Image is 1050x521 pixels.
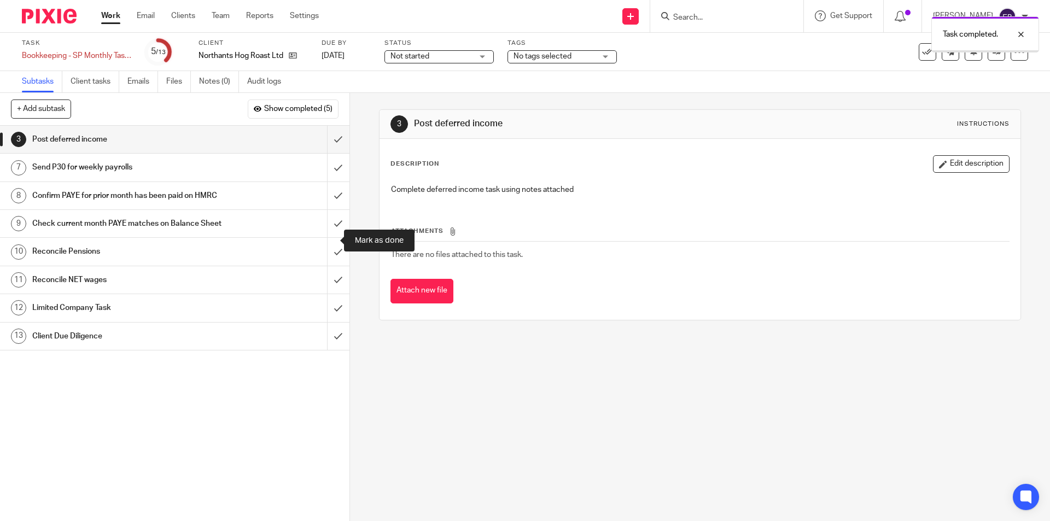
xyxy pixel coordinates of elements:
a: Client tasks [71,71,119,92]
h1: Reconcile NET wages [32,272,221,288]
h1: Limited Company Task [32,300,221,316]
h1: Client Due Diligence [32,328,221,344]
span: No tags selected [514,52,571,60]
div: 11 [11,272,26,288]
span: Not started [390,52,429,60]
div: 8 [11,188,26,203]
button: Edit description [933,155,1010,173]
label: Status [384,39,494,48]
button: Show completed (5) [248,99,339,118]
label: Task [22,39,131,48]
div: 7 [11,160,26,175]
label: Tags [507,39,617,48]
a: Settings [290,10,319,21]
span: Show completed (5) [264,105,332,114]
img: Pixie [22,9,77,24]
span: Attachments [391,228,444,234]
button: Attach new file [390,279,453,303]
span: [DATE] [322,52,345,60]
span: There are no files attached to this task. [391,251,523,259]
a: Audit logs [247,71,289,92]
img: svg%3E [999,8,1016,25]
a: Files [166,71,191,92]
a: Notes (0) [199,71,239,92]
div: 5 [151,45,166,58]
p: Northants Hog Roast Ltd [199,50,283,61]
h1: Check current month PAYE matches on Balance Sheet [32,215,221,232]
button: + Add subtask [11,99,71,118]
a: Subtasks [22,71,62,92]
div: 12 [11,300,26,315]
a: Reports [246,10,273,21]
label: Client [199,39,308,48]
h1: Post deferred income [414,118,724,130]
a: Emails [127,71,158,92]
p: Description [390,160,439,168]
h1: Send P30 for weekly payrolls [32,159,221,175]
a: Team [212,10,230,21]
label: Due by [322,39,371,48]
h1: Confirm PAYE for prior month has been paid on HMRC [32,188,221,204]
small: /13 [156,49,166,55]
div: Instructions [957,120,1010,128]
p: Task completed. [943,29,998,40]
div: 10 [11,244,26,260]
a: Email [137,10,155,21]
a: Work [101,10,120,21]
h1: Reconcile Pensions [32,243,221,260]
h1: Post deferred income [32,131,221,148]
div: 13 [11,329,26,344]
a: Clients [171,10,195,21]
p: Complete deferred income task using notes attached [391,184,1008,195]
div: 9 [11,216,26,231]
div: 3 [11,132,26,147]
div: 3 [390,115,408,133]
div: Bookkeeping - SP Monthly Tasks [22,50,131,61]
